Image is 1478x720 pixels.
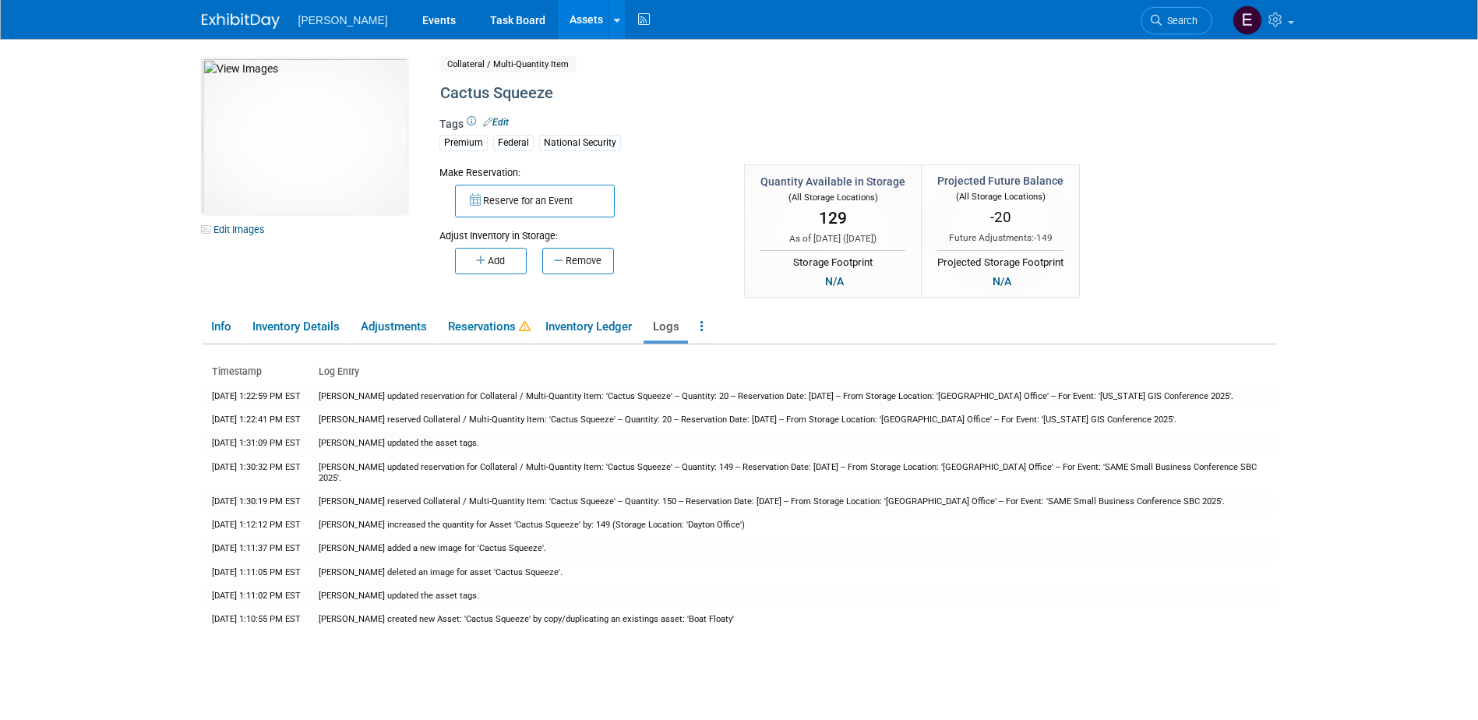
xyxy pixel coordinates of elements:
[206,432,312,455] td: [DATE] 1:31:09 PM EST
[206,408,312,432] td: [DATE] 1:22:41 PM EST
[312,490,1273,514] td: [PERSON_NAME] reserved Collateral / Multi-Quantity Item: 'Cactus Squeeze' -- Quantity: 150 -- Res...
[312,584,1273,608] td: [PERSON_NAME] updated the asset tags.
[312,385,1273,408] td: [PERSON_NAME] updated reservation for Collateral / Multi-Quantity Item: 'Cactus Squeeze' -- Quant...
[312,514,1273,537] td: [PERSON_NAME] increased the quantity for Asset 'Cactus Squeeze' by: 149 (Storage Location: 'Dayto...
[351,313,436,341] a: Adjustments
[820,273,848,290] div: N/A
[819,209,847,228] span: 129
[644,313,688,341] a: Logs
[1141,7,1212,34] a: Search
[760,174,905,189] div: Quantity Available in Storage
[206,561,312,584] td: [DATE] 1:11:05 PM EST
[483,117,509,128] a: Edit
[937,250,1064,270] div: Projected Storage Footprint
[1162,15,1198,26] span: Search
[988,273,1016,290] div: N/A
[202,220,271,239] a: Edit Images
[439,116,1148,161] div: Tags
[206,537,312,560] td: [DATE] 1:11:37 PM EST
[439,217,721,243] div: Adjust Inventory in Storage:
[202,58,407,214] img: View Images
[439,164,721,180] div: Make Reservation:
[206,584,312,608] td: [DATE] 1:11:02 PM EST
[493,135,534,151] div: Federal
[760,189,905,204] div: (All Storage Locations)
[937,173,1064,189] div: Projected Future Balance
[542,248,614,274] button: Remove
[937,231,1064,245] div: Future Adjustments:
[760,232,905,245] div: As of [DATE] ( )
[312,537,1273,560] td: [PERSON_NAME] added a new image for 'Cactus Squeeze'.
[455,248,527,274] button: Add
[539,135,621,151] div: National Security
[1233,5,1262,35] img: Emy Volk
[937,189,1064,203] div: (All Storage Locations)
[846,233,873,244] span: [DATE]
[1034,232,1053,243] span: -149
[312,408,1273,432] td: [PERSON_NAME] reserved Collateral / Multi-Quantity Item: 'Cactus Squeeze' -- Quantity: 20 -- Rese...
[206,490,312,514] td: [DATE] 1:30:19 PM EST
[243,313,348,341] a: Inventory Details
[298,14,388,26] span: [PERSON_NAME]
[760,250,905,270] div: Storage Footprint
[439,56,577,72] span: Collateral / Multi-Quantity Item
[435,79,1148,108] div: Cactus Squeeze
[202,313,240,341] a: Info
[312,561,1273,584] td: [PERSON_NAME] deleted an image for asset 'Cactus Squeeze'.
[312,608,1273,631] td: [PERSON_NAME] created new Asset: 'Cactus Squeeze' by copy/duplicating an existings asset: 'Boat F...
[312,456,1273,490] td: [PERSON_NAME] updated reservation for Collateral / Multi-Quantity Item: 'Cactus Squeeze' -- Quant...
[439,135,488,151] div: Premium
[455,185,615,217] button: Reserve for an Event
[202,13,280,29] img: ExhibitDay
[206,456,312,490] td: [DATE] 1:30:32 PM EST
[439,313,533,341] a: Reservations
[206,514,312,537] td: [DATE] 1:12:12 PM EST
[206,608,312,631] td: [DATE] 1:10:55 PM EST
[312,432,1273,455] td: [PERSON_NAME] updated the asset tags.
[990,208,1011,226] span: -20
[536,313,640,341] a: Inventory Ledger
[206,385,312,408] td: [DATE] 1:22:59 PM EST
